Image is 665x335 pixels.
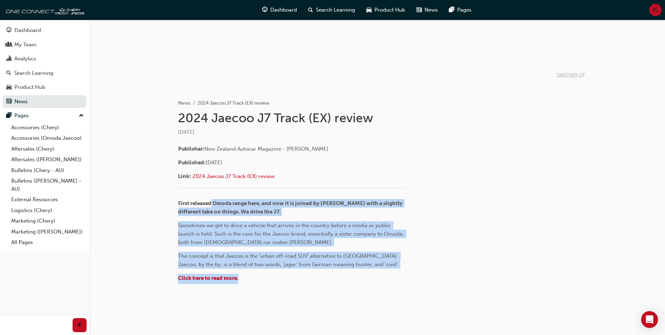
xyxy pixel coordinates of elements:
a: News [3,95,87,108]
a: External Resources [8,194,87,205]
a: Aftersales ([PERSON_NAME]) [8,154,87,165]
a: News [178,100,190,106]
div: My Team [14,41,36,49]
a: My Team [3,38,87,51]
span: Dashboard [270,6,297,14]
span: pages-icon [449,6,454,14]
a: 2024 Jaecoo J7 Track (EX) review [192,173,274,179]
a: Marketing ([PERSON_NAME]) [8,226,87,237]
div: Open Intercom Messenger [641,311,658,328]
span: ZC [652,6,659,14]
a: Logistics (Chery) [8,205,87,216]
span: Link: [178,173,191,179]
span: Product Hub [374,6,405,14]
a: Bulletins (Chery - AU) [8,165,87,176]
div: Search Learning [14,69,53,77]
span: up-icon [79,111,84,120]
span: News [425,6,438,14]
button: DashboardMy TeamAnalyticsSearch LearningProduct HubNews [3,22,87,109]
span: Sometimes we get to drive a vehicle that arrives in the country before a media or public launch i... [178,222,405,245]
span: guage-icon [6,27,12,34]
span: Search Learning [316,6,355,14]
a: Bulletins ([PERSON_NAME] - AU) [8,176,87,194]
span: [DATE] [178,129,195,135]
img: oneconnect [4,3,84,17]
span: car-icon [366,6,372,14]
div: Analytics [14,55,36,63]
a: news-iconNews [411,3,443,17]
span: The concept is that Jaecoo is the ‘urban off-road SUV’ alternative to [GEOGRAPHIC_DATA]. Jaecoo, ... [178,253,399,268]
a: Analytics [3,52,87,65]
span: car-icon [6,84,12,91]
span: Pages [457,6,471,14]
span: guage-icon [262,6,267,14]
span: [DATE] [206,159,222,166]
span: news-icon [416,6,422,14]
span: people-icon [6,42,12,48]
a: Marketing (Chery) [8,216,87,226]
span: news-icon [6,99,12,105]
span: search-icon [6,70,11,77]
span: pages-icon [6,113,12,119]
a: Search Learning [3,67,87,80]
button: ZC [649,4,661,16]
h1: 2024 Jaecoo J7 Track (EX) review [178,110,460,126]
span: chart-icon [6,56,12,62]
div: Dashboard [14,26,41,34]
p: JAECOO J7 [556,72,585,80]
a: Click here to read more. [178,275,238,281]
span: New Zealand Autocar Magazine - [PERSON_NAME] [204,146,328,152]
a: pages-iconPages [443,3,477,17]
span: search-icon [308,6,313,14]
li: 2024 Jaecoo J7 Track (EX) review [197,99,269,107]
a: Aftersales (Chery) [8,144,87,155]
a: Dashboard [3,24,87,37]
span: Published: [178,159,206,166]
div: Product Hub [14,83,45,91]
a: Accessories (Chery) [8,122,87,133]
a: Product Hub [3,81,87,94]
span: prev-icon [77,321,82,330]
button: Pages [3,109,87,122]
a: car-iconProduct Hub [361,3,411,17]
a: All Pages [8,237,87,248]
a: guage-iconDashboard [257,3,303,17]
div: Pages [14,112,29,120]
span: Publisher: [178,146,204,152]
a: Accessories (Omoda Jaecoo) [8,133,87,144]
span: First released Omoda range here, and now it is joined by [PERSON_NAME] with a slightly different ... [178,200,403,215]
a: search-iconSearch Learning [303,3,361,17]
